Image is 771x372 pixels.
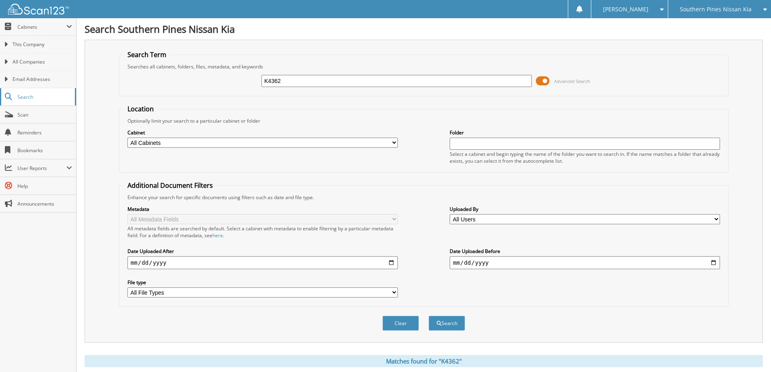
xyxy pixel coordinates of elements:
button: Search [429,316,465,331]
span: This Company [13,41,72,48]
span: [PERSON_NAME] [603,7,648,12]
span: Cabinets [17,23,66,30]
div: Searches all cabinets, folders, files, metadata, and keywords [123,63,724,70]
h1: Search Southern Pines Nissan Kia [85,22,763,36]
legend: Additional Document Filters [123,181,217,190]
label: Date Uploaded Before [450,248,720,255]
span: User Reports [17,165,66,172]
label: Folder [450,129,720,136]
span: Announcements [17,200,72,207]
label: Metadata [127,206,398,213]
div: Optionally limit your search to a particular cabinet or folder [123,117,724,124]
label: File type [127,279,398,286]
a: here [212,232,223,239]
span: Advanced Search [554,78,590,84]
label: Uploaded By [450,206,720,213]
span: Southern Pines Nissan Kia [680,7,752,12]
input: end [450,256,720,269]
span: All Companies [13,58,72,66]
input: start [127,256,398,269]
span: Help [17,183,72,189]
button: Clear [382,316,419,331]
legend: Search Term [123,50,170,59]
span: Search [17,94,71,100]
div: Matches found for "K4362" [85,355,763,367]
label: Date Uploaded After [127,248,398,255]
div: All metadata fields are searched by default. Select a cabinet with metadata to enable filtering b... [127,225,398,239]
label: Cabinet [127,129,398,136]
span: Bookmarks [17,147,72,154]
legend: Location [123,104,158,113]
img: scan123-logo-white.svg [8,4,69,15]
span: Scan [17,111,72,118]
span: Reminders [17,129,72,136]
div: Enhance your search for specific documents using filters such as date and file type. [123,194,724,201]
span: Email Addresses [13,76,72,83]
div: Select a cabinet and begin typing the name of the folder you want to search in. If the name match... [450,151,720,164]
iframe: Chat Widget [731,333,771,372]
